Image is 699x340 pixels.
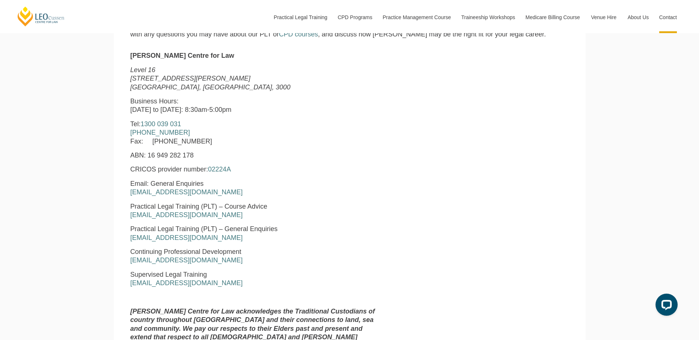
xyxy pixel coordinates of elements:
a: CPD Programs [332,1,377,33]
p: CRICOS provider number: [130,165,382,174]
a: [EMAIL_ADDRESS][DOMAIN_NAME] [130,234,243,241]
a: [EMAIL_ADDRESS][DOMAIN_NAME] [130,279,243,287]
em: [GEOGRAPHIC_DATA], [GEOGRAPHIC_DATA], 3000 [130,84,291,91]
a: CPD courses [279,31,318,38]
a: Venue Hire [586,1,622,33]
a: Practical Legal Training [268,1,332,33]
p: Practical Legal Training (PLT) – Course Advice [130,202,382,220]
span: Practical Legal Training (PLT) – General Enquiries [130,225,278,233]
iframe: LiveChat chat widget [650,291,681,322]
a: [PHONE_NUMBER] [130,129,190,136]
a: Medicare Billing Course [520,1,586,33]
a: [PERSON_NAME] Centre for Law [17,6,66,27]
a: Traineeship Workshops [456,1,520,33]
a: [EMAIL_ADDRESS][DOMAIN_NAME] [130,211,243,219]
a: Practice Management Course [377,1,456,33]
p: Tel: Fax: [PHONE_NUMBER] [130,120,382,146]
em: Level 16 [130,66,155,74]
p: Email: General Enquiries [130,180,382,197]
p: Business Hours: [DATE] to [DATE]: 8:30am-5:00pm [130,97,382,114]
em: [STREET_ADDRESS][PERSON_NAME] [130,75,251,82]
a: [EMAIL_ADDRESS][DOMAIN_NAME] [130,256,243,264]
a: [EMAIL_ADDRESS][DOMAIN_NAME] [130,188,243,196]
p: Continuing Professional Development [130,248,382,265]
a: Contact [654,1,682,33]
p: ABN: 16 949 282 178 [130,151,382,160]
p: Supervised Legal Training [130,270,382,288]
a: 1300 039 031 [141,120,181,128]
a: About Us [622,1,654,33]
strong: [PERSON_NAME] Centre for Law [130,52,234,59]
a: 02224A [208,166,231,173]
